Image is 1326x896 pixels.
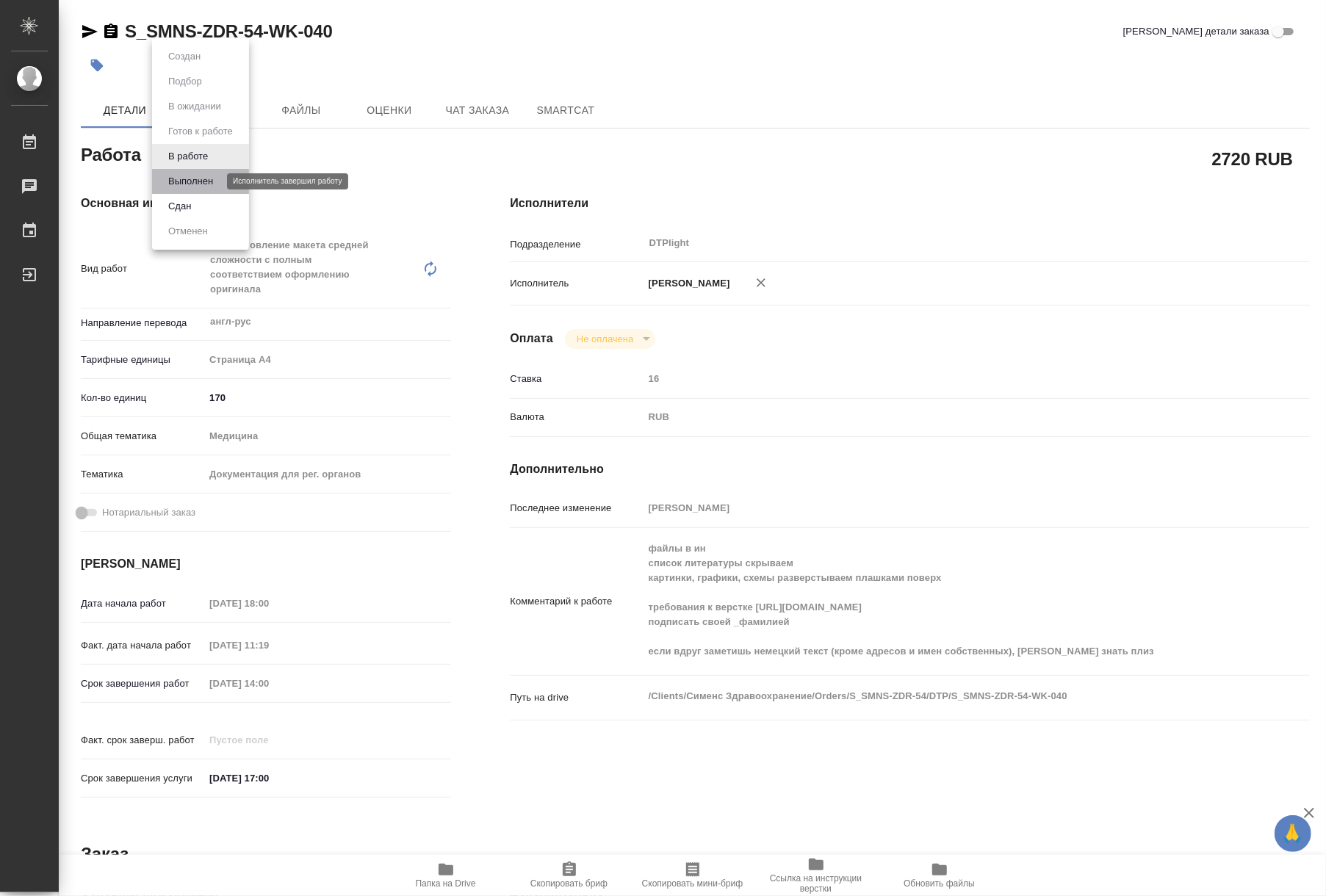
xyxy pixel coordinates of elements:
[164,173,217,189] button: Выполнен
[164,98,226,115] button: В ожидании
[164,123,237,140] button: Готов к работе
[164,48,205,65] button: Создан
[164,73,206,90] button: Подбор
[164,148,212,165] button: В работе
[164,223,212,239] button: Отменен
[164,198,195,214] button: Сдан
